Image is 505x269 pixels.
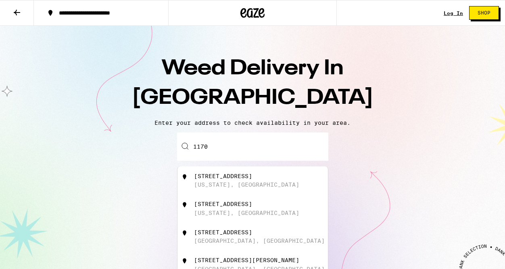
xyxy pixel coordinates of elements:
[181,173,189,181] img: 1170 Broadway
[194,229,252,235] div: [STREET_ADDRESS]
[177,132,328,161] input: Enter your delivery address
[194,173,252,179] div: [STREET_ADDRESS]
[194,181,299,188] div: [US_STATE], [GEOGRAPHIC_DATA]
[194,257,299,263] div: [STREET_ADDRESS][PERSON_NAME]
[463,6,505,20] a: Shop
[194,210,299,216] div: [US_STATE], [GEOGRAPHIC_DATA]
[478,11,490,15] span: Shop
[194,237,325,244] div: [GEOGRAPHIC_DATA], [GEOGRAPHIC_DATA]
[469,6,499,20] button: Shop
[444,11,463,16] a: Log In
[194,201,252,207] div: [STREET_ADDRESS]
[132,88,374,109] span: [GEOGRAPHIC_DATA]
[8,120,497,126] p: Enter your address to check availability in your area.
[181,229,189,237] img: 1170 Spring Street
[111,54,394,113] h1: Weed Delivery In
[181,257,189,265] img: 1170 Fulton Street
[181,201,189,209] img: 1170 5th Avenue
